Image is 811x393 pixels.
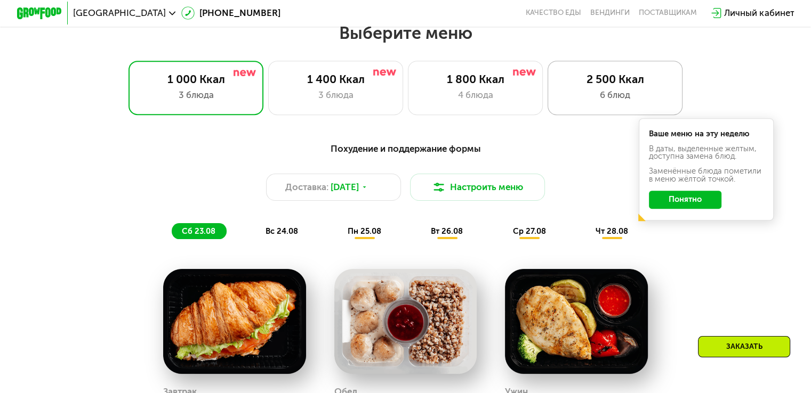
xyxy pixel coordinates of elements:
[431,226,463,236] span: вт 26.08
[420,88,531,102] div: 4 блюда
[73,9,166,18] span: [GEOGRAPHIC_DATA]
[649,145,764,161] div: В даты, выделенные желтым, доступна замена блюд.
[36,22,775,44] h2: Выберите меню
[285,181,328,194] span: Доставка:
[639,9,697,18] div: поставщикам
[596,226,628,236] span: чт 28.08
[348,226,381,236] span: пн 25.08
[72,142,739,155] div: Похудение и поддержание формы
[182,226,215,236] span: сб 23.08
[590,9,630,18] a: Вендинги
[265,226,298,236] span: вс 24.08
[140,88,252,102] div: 3 блюда
[280,72,391,86] div: 1 400 Ккал
[280,88,391,102] div: 3 блюда
[649,130,764,138] div: Ваше меню на эту неделю
[410,174,545,201] button: Настроить меню
[559,72,671,86] div: 2 500 Ккал
[420,72,531,86] div: 1 800 Ккал
[649,167,764,183] div: Заменённые блюда пометили в меню жёлтой точкой.
[559,88,671,102] div: 6 блюд
[649,191,721,209] button: Понятно
[181,6,280,20] a: [PHONE_NUMBER]
[512,226,545,236] span: ср 27.08
[331,181,359,194] span: [DATE]
[724,6,794,20] div: Личный кабинет
[526,9,581,18] a: Качество еды
[698,336,790,357] div: Заказать
[140,72,252,86] div: 1 000 Ккал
